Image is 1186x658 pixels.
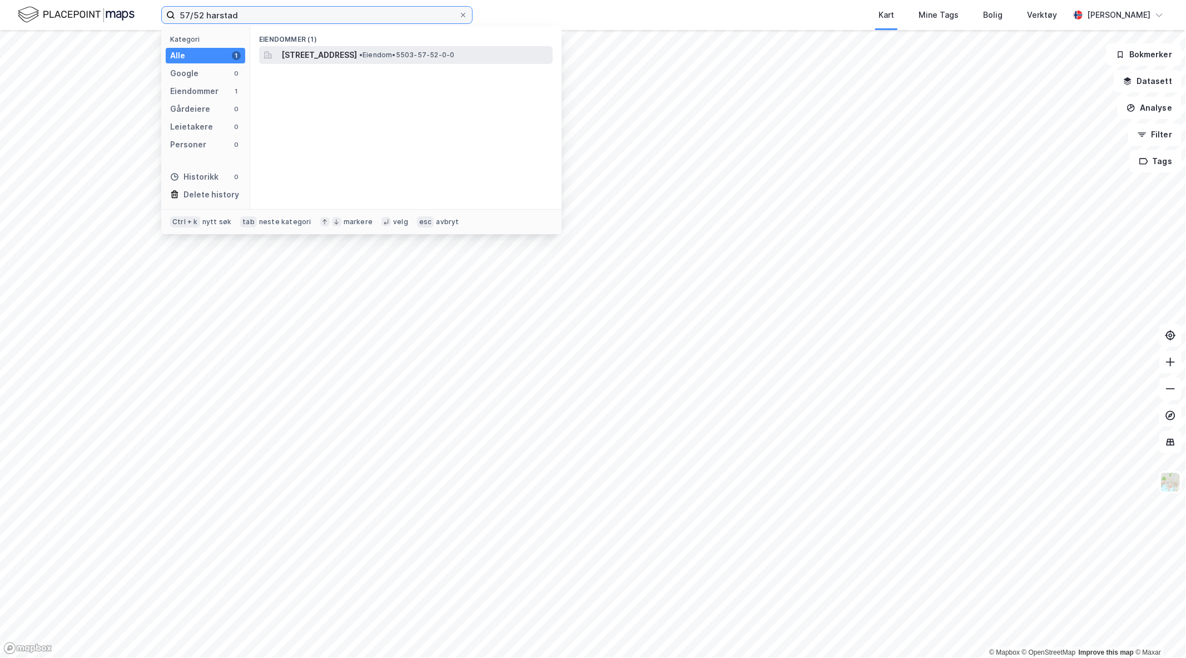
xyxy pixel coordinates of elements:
div: avbryt [436,217,459,226]
button: Bokmerker [1106,43,1182,66]
a: Mapbox [989,649,1020,656]
a: Improve this map [1079,649,1134,656]
div: tab [240,216,257,227]
div: 0 [232,69,241,78]
div: Verktøy [1027,8,1057,22]
button: Datasett [1114,70,1182,92]
div: Kart [879,8,894,22]
div: velg [393,217,408,226]
img: logo.f888ab2527a4732fd821a326f86c7f29.svg [18,5,135,24]
button: Filter [1128,123,1182,146]
input: Søk på adresse, matrikkel, gårdeiere, leietakere eller personer [175,7,459,23]
div: 0 [232,140,241,149]
span: [STREET_ADDRESS] [281,48,357,62]
div: Eiendommer (1) [250,26,562,46]
span: Eiendom • 5503-57-52-0-0 [359,51,455,60]
button: Analyse [1117,97,1182,119]
div: [PERSON_NAME] [1087,8,1150,22]
a: OpenStreetMap [1022,649,1076,656]
div: 0 [232,122,241,131]
div: Bolig [983,8,1003,22]
div: Leietakere [170,120,213,133]
div: Ctrl + k [170,216,200,227]
div: Mine Tags [919,8,959,22]
div: Alle [170,49,185,62]
div: neste kategori [259,217,311,226]
div: 0 [232,172,241,181]
div: 1 [232,87,241,96]
div: Historikk [170,170,219,184]
div: Google [170,67,199,80]
div: Eiendommer [170,85,219,98]
div: nytt søk [202,217,232,226]
div: esc [417,216,434,227]
button: Tags [1130,150,1182,172]
div: Kontrollprogram for chat [1130,605,1186,658]
div: 1 [232,51,241,60]
div: Personer [170,138,206,151]
div: markere [344,217,373,226]
div: 0 [232,105,241,113]
a: Mapbox homepage [3,642,52,655]
span: • [359,51,363,59]
div: Gårdeiere [170,102,210,116]
img: Z [1160,472,1181,493]
iframe: Chat Widget [1130,605,1186,658]
div: Delete history [183,188,239,201]
div: Kategori [170,35,245,43]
